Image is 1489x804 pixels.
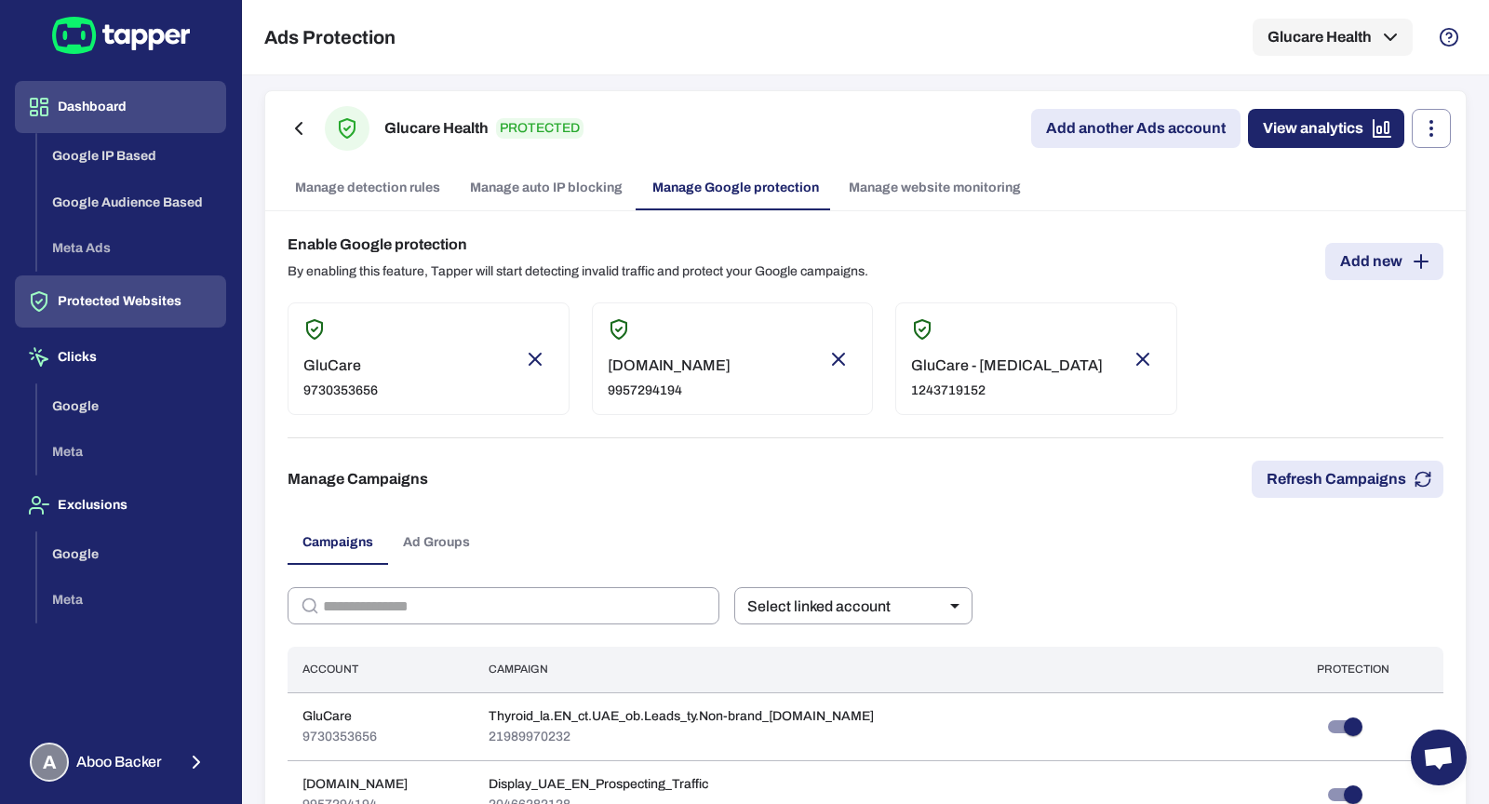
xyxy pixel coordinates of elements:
p: GluCare - [MEDICAL_DATA] [911,356,1103,375]
p: 21989970232 [489,729,874,745]
p: GluCare [302,708,377,725]
a: Exclusions [15,496,226,512]
p: 9730353656 [302,729,377,745]
button: Campaigns [288,520,388,565]
button: Google [37,383,226,430]
button: AAboo Backer [15,735,226,789]
a: Add another Ads account [1031,109,1241,148]
a: Google IP Based [37,147,226,163]
h6: Glucare Health [384,117,489,140]
span: Aboo Backer [76,753,162,771]
button: Remove account [820,341,857,378]
th: Protection [1302,647,1443,692]
a: View analytics [1248,109,1404,148]
a: Clicks [15,348,226,364]
a: Manage Google protection [637,166,834,210]
button: Google Audience Based [37,180,226,226]
th: Account [288,647,474,692]
p: 9957294194 [608,382,731,399]
p: 1243719152 [911,382,1103,399]
button: Refresh Campaigns [1252,461,1443,498]
p: 9730353656 [303,382,378,399]
h6: Manage Campaigns [288,468,428,490]
button: Google IP Based [37,133,226,180]
h5: Ads Protection [264,26,396,48]
a: Manage website monitoring [834,166,1036,210]
a: Manage auto IP blocking [455,166,637,210]
p: [DOMAIN_NAME] [302,776,408,793]
a: Google [37,396,226,412]
button: Remove account [1124,341,1161,378]
p: GluCare [303,356,378,375]
button: Glucare Health [1253,19,1413,56]
button: Google [37,531,226,578]
th: Campaign [474,647,1302,692]
p: By enabling this feature, Tapper will start detecting invalid traffic and protect your Google cam... [288,263,868,280]
p: PROTECTED [496,118,584,139]
a: Dashboard [15,98,226,114]
a: Protected Websites [15,292,226,308]
a: Google Audience Based [37,193,226,208]
button: Ad Groups [388,520,485,565]
p: Display_UAE_EN_Prospecting_Traffic [489,776,708,793]
p: Thyroid_la.EN_ct.UAE_ob.Leads_ty.Non-brand_[DOMAIN_NAME] [489,708,874,725]
h6: Enable Google protection [288,234,868,256]
button: Clicks [15,331,226,383]
p: [DOMAIN_NAME] [608,356,731,375]
button: Protected Websites [15,275,226,328]
div: Select linked account [734,587,973,624]
a: Google [37,544,226,560]
button: Remove account [516,341,554,378]
a: Add new [1325,243,1443,280]
div: A [30,743,69,782]
div: Open chat [1411,730,1467,785]
button: Dashboard [15,81,226,133]
button: Exclusions [15,479,226,531]
a: Manage detection rules [280,166,455,210]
